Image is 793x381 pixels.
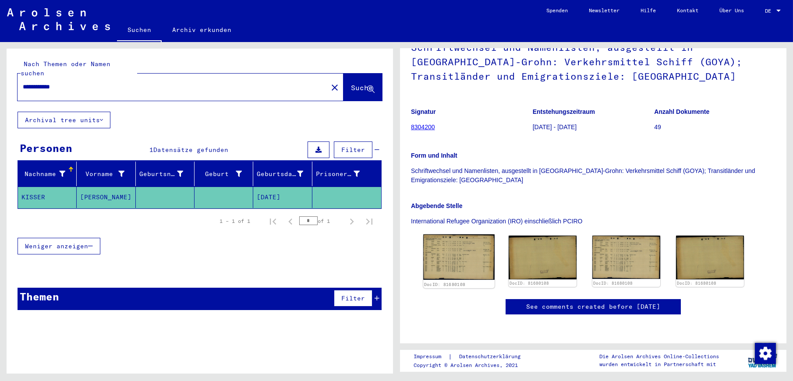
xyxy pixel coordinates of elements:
div: Vorname [80,167,135,181]
a: DocID: 81680108 [593,281,633,286]
button: Last page [361,212,378,230]
b: Form und Inhalt [411,152,457,159]
img: 001.jpg [592,236,660,279]
mat-cell: [DATE] [253,187,312,208]
button: Suche [343,74,382,101]
div: Geburtsname [139,169,183,179]
mat-cell: KISSER [18,187,77,208]
div: Themen [20,289,59,304]
div: Vorname [80,169,124,179]
button: Filter [334,290,372,307]
p: 49 [654,123,775,132]
span: DE [765,8,775,14]
div: of 1 [299,217,343,225]
span: 1 [149,146,153,154]
div: Geburtsdatum [257,167,314,181]
button: Weniger anzeigen [18,238,100,254]
span: Filter [341,146,365,154]
a: DocID: 81680108 [510,281,549,286]
b: Signatur [411,108,436,115]
a: DocID: 81680108 [677,281,716,286]
p: [DATE] - [DATE] [533,123,654,132]
img: 002.jpg [509,236,577,279]
img: yv_logo.png [746,349,779,371]
div: Nachname [21,167,76,181]
div: Geburtsname [139,167,194,181]
mat-label: Nach Themen oder Namen suchen [21,60,110,77]
img: Arolsen_neg.svg [7,8,110,30]
mat-header-cell: Geburtsname [136,162,195,186]
div: Geburtsdatum [257,169,303,179]
b: Anzahl Dokumente [654,108,709,115]
button: First page [264,212,282,230]
button: Archival tree units [18,112,110,128]
p: Schriftwechsel und Namenlisten, ausgestellt in [GEOGRAPHIC_DATA]-Grohn: Verkehrsmittel Schiff (GO... [411,166,775,185]
div: Geburt‏ [198,169,242,179]
h1: Schriftwechsel und Namenlisten, ausgestellt in [GEOGRAPHIC_DATA]-Grohn: Verkehrsmittel Schiff (GO... [411,27,775,95]
a: Impressum [414,352,448,361]
p: Copyright © Arolsen Archives, 2021 [414,361,531,369]
button: Clear [326,78,343,96]
div: Prisoner # [316,169,360,179]
a: 8304200 [411,123,435,131]
mat-header-cell: Geburtsdatum [253,162,312,186]
button: Next page [343,212,361,230]
span: Filter [341,294,365,302]
a: DocID: 81680108 [424,282,466,287]
p: wurden entwickelt in Partnerschaft mit [599,360,719,368]
a: Suchen [117,19,162,42]
b: Entstehungszeitraum [533,108,595,115]
p: International Refugee Organization (IRO) einschließlich PCIRO [411,217,775,226]
div: | [414,352,531,361]
div: Personen [20,140,72,156]
span: Datensätze gefunden [153,146,228,154]
button: Previous page [282,212,299,230]
mat-header-cell: Vorname [77,162,135,186]
mat-header-cell: Nachname [18,162,77,186]
a: Datenschutzerklärung [452,352,531,361]
mat-header-cell: Prisoner # [312,162,381,186]
span: Suche [351,83,373,92]
div: Geburt‏ [198,167,253,181]
div: Zustimmung ändern [754,342,775,363]
a: Archiv erkunden [162,19,242,40]
div: Prisoner # [316,167,371,181]
mat-cell: [PERSON_NAME] [77,187,135,208]
b: Abgebende Stelle [411,202,462,209]
mat-icon: close [329,82,340,93]
a: See comments created before [DATE] [526,302,660,311]
div: Nachname [21,169,65,179]
button: Filter [334,141,372,158]
p: Die Arolsen Archives Online-Collections [599,353,719,360]
span: Weniger anzeigen [25,242,88,250]
img: 002.jpg [676,236,744,279]
mat-header-cell: Geburt‏ [195,162,253,186]
img: Zustimmung ändern [755,343,776,364]
img: 001.jpg [423,234,495,280]
div: 1 – 1 of 1 [219,217,250,225]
